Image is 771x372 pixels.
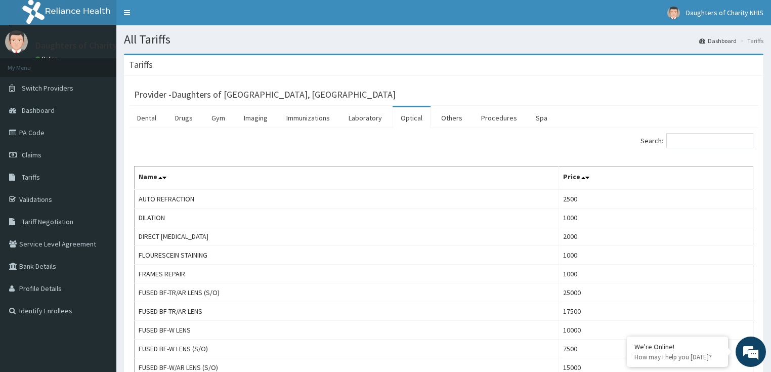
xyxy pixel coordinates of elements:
a: Dashboard [699,36,737,45]
img: User Image [667,7,680,19]
span: Claims [22,150,41,159]
h3: Provider - Daughters of [GEOGRAPHIC_DATA], [GEOGRAPHIC_DATA] [134,90,396,99]
a: Imaging [236,107,276,129]
td: DILATION [135,209,559,227]
td: 2000 [559,227,753,246]
a: Online [35,55,60,62]
td: 1000 [559,209,753,227]
label: Search: [640,133,753,148]
td: 1000 [559,265,753,283]
td: FUSED BF-W LENS (S/O) [135,340,559,358]
a: Gym [203,107,233,129]
li: Tariffs [738,36,763,45]
td: FUSED BF-TR/AR LENS [135,302,559,321]
td: 2500 [559,189,753,209]
td: FUSED BF-W LENS [135,321,559,340]
td: AUTO REFRACTION [135,189,559,209]
h3: Tariffs [129,60,153,69]
td: 7500 [559,340,753,358]
td: FRAMES REPAIR [135,265,559,283]
input: Search: [666,133,753,148]
div: We're Online! [634,342,720,351]
span: Tariff Negotiation [22,217,73,226]
h1: All Tariffs [124,33,763,46]
td: FLOURESCEIN STAINING [135,246,559,265]
td: 10000 [559,321,753,340]
a: Laboratory [340,107,390,129]
a: Spa [528,107,555,129]
span: Daughters of Charity NHIS [686,8,763,17]
td: 25000 [559,283,753,302]
img: User Image [5,30,28,53]
span: Dashboard [22,106,55,115]
span: Switch Providers [22,84,73,93]
th: Price [559,167,753,190]
th: Name [135,167,559,190]
a: Immunizations [278,107,338,129]
td: 1000 [559,246,753,265]
td: 17500 [559,302,753,321]
td: FUSED BF-TR/AR LENS (S/O) [135,283,559,302]
p: How may I help you today? [634,353,720,361]
a: Dental [129,107,164,129]
a: Procedures [473,107,525,129]
a: Optical [393,107,431,129]
p: Daughters of Charity NHIS [35,41,139,50]
span: Tariffs [22,173,40,182]
a: Others [433,107,470,129]
a: Drugs [167,107,201,129]
td: DIRECT [MEDICAL_DATA] [135,227,559,246]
